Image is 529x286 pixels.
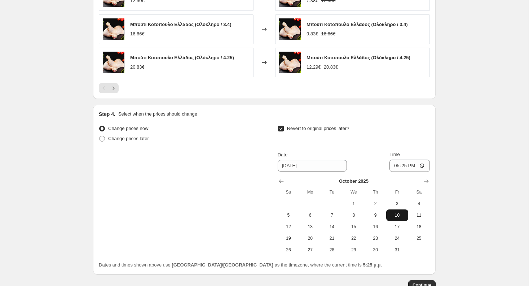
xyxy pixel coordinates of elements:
[278,233,299,244] button: Sunday October 19 2025
[278,244,299,256] button: Sunday October 26 2025
[299,233,321,244] button: Monday October 20 2025
[343,244,365,256] button: Wednesday October 29 2025
[324,64,338,71] strike: 20.83€
[365,233,386,244] button: Thursday October 23 2025
[343,233,365,244] button: Wednesday October 22 2025
[346,189,362,195] span: We
[281,224,296,230] span: 12
[299,186,321,198] th: Monday
[363,262,382,268] b: 5:25 μ.μ.
[367,201,383,207] span: 2
[321,244,343,256] button: Tuesday October 28 2025
[386,198,408,209] button: Friday October 3 2025
[307,22,408,27] span: Μπούτι Κοτοπουλο Ελλάδος (Ολόκληρο / 3.4)
[130,22,232,27] span: Μπούτι Κοτοπουλο Ελλάδος (Ολόκληρο / 3.4)
[346,247,362,253] span: 29
[302,189,318,195] span: Mo
[389,224,405,230] span: 17
[421,176,431,186] button: Show next month, November 2025
[108,136,149,141] span: Change prices later
[411,212,427,218] span: 11
[99,83,119,93] nav: Pagination
[346,235,362,241] span: 22
[386,233,408,244] button: Friday October 24 2025
[299,209,321,221] button: Monday October 6 2025
[343,209,365,221] button: Wednesday October 8 2025
[299,221,321,233] button: Monday October 13 2025
[103,52,124,73] img: 453_80x.jpg
[408,209,430,221] button: Saturday October 11 2025
[321,186,343,198] th: Tuesday
[278,221,299,233] button: Sunday October 12 2025
[287,126,349,131] span: Revert to original prices later?
[281,247,296,253] span: 26
[389,201,405,207] span: 3
[278,186,299,198] th: Sunday
[278,160,347,172] input: 9/3/2025
[411,224,427,230] span: 18
[408,186,430,198] th: Saturday
[386,221,408,233] button: Friday October 17 2025
[99,110,115,118] h2: Step 4.
[321,209,343,221] button: Tuesday October 7 2025
[365,209,386,221] button: Thursday October 9 2025
[278,152,287,157] span: Date
[367,235,383,241] span: 23
[281,212,296,218] span: 5
[365,244,386,256] button: Thursday October 30 2025
[324,224,340,230] span: 14
[367,247,383,253] span: 30
[302,224,318,230] span: 13
[279,18,301,40] img: 453_80x.jpg
[408,221,430,233] button: Saturday October 18 2025
[386,209,408,221] button: Friday October 10 2025
[411,235,427,241] span: 25
[367,224,383,230] span: 16
[411,201,427,207] span: 4
[281,189,296,195] span: Su
[411,189,427,195] span: Sa
[365,198,386,209] button: Thursday October 2 2025
[307,64,321,71] div: 12.29€
[302,247,318,253] span: 27
[278,209,299,221] button: Sunday October 5 2025
[346,224,362,230] span: 15
[389,152,400,157] span: Time
[109,83,119,93] button: Next
[281,235,296,241] span: 19
[130,55,234,60] span: Μπούτι Κοτοπουλο Ελλάδος (Ολόκληρο / 4.25)
[99,262,382,268] span: Dates and times shown above use as the timezone, where the current time is
[324,189,340,195] span: Tu
[172,262,273,268] b: [GEOGRAPHIC_DATA]/[GEOGRAPHIC_DATA]
[321,30,336,38] strike: 16.66€
[130,30,145,38] div: 16.66€
[343,198,365,209] button: Wednesday October 1 2025
[321,221,343,233] button: Tuesday October 14 2025
[279,52,301,73] img: 453_80x.jpg
[108,126,148,131] span: Change prices now
[389,235,405,241] span: 24
[130,64,145,71] div: 20.83€
[276,176,286,186] button: Show previous month, September 2025
[103,18,124,40] img: 453_80x.jpg
[386,244,408,256] button: Friday October 31 2025
[346,201,362,207] span: 1
[324,212,340,218] span: 7
[367,212,383,218] span: 9
[343,221,365,233] button: Wednesday October 15 2025
[389,247,405,253] span: 31
[118,110,197,118] p: Select when the prices should change
[324,235,340,241] span: 21
[367,189,383,195] span: Th
[389,189,405,195] span: Fr
[365,221,386,233] button: Thursday October 16 2025
[321,233,343,244] button: Tuesday October 21 2025
[389,212,405,218] span: 10
[302,235,318,241] span: 20
[324,247,340,253] span: 28
[307,30,318,38] div: 9.83€
[299,244,321,256] button: Monday October 27 2025
[389,160,430,172] input: 12:00
[386,186,408,198] th: Friday
[408,233,430,244] button: Saturday October 25 2025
